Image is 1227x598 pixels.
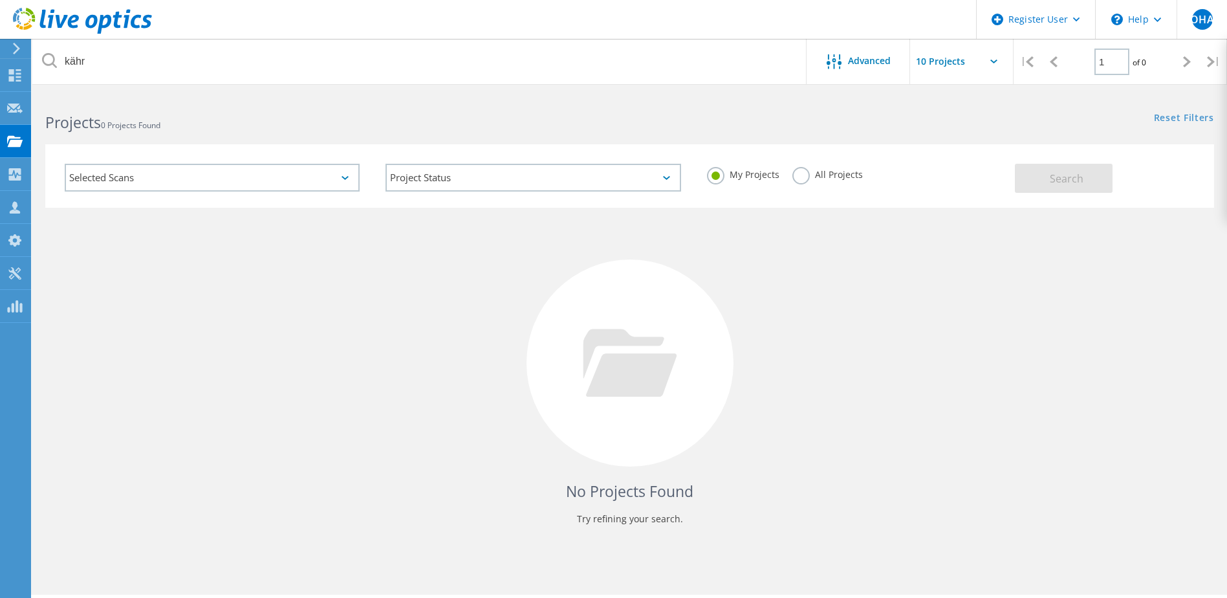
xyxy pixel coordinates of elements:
a: Reset Filters [1154,113,1214,124]
span: Search [1050,172,1083,186]
span: OHA [1190,14,1213,25]
span: of 0 [1133,57,1146,68]
div: | [1200,39,1227,85]
div: | [1014,39,1040,85]
b: Projects [45,112,101,133]
input: Search projects by name, owner, ID, company, etc [32,39,807,84]
div: Project Status [385,164,680,192]
h4: No Projects Found [58,481,1201,502]
div: Selected Scans [65,164,360,192]
label: All Projects [792,167,863,179]
button: Search [1015,164,1113,193]
span: Advanced [848,56,891,65]
svg: \n [1111,14,1123,25]
a: Live Optics Dashboard [13,27,152,36]
span: 0 Projects Found [101,120,160,131]
label: My Projects [707,167,779,179]
p: Try refining your search. [58,509,1201,529]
